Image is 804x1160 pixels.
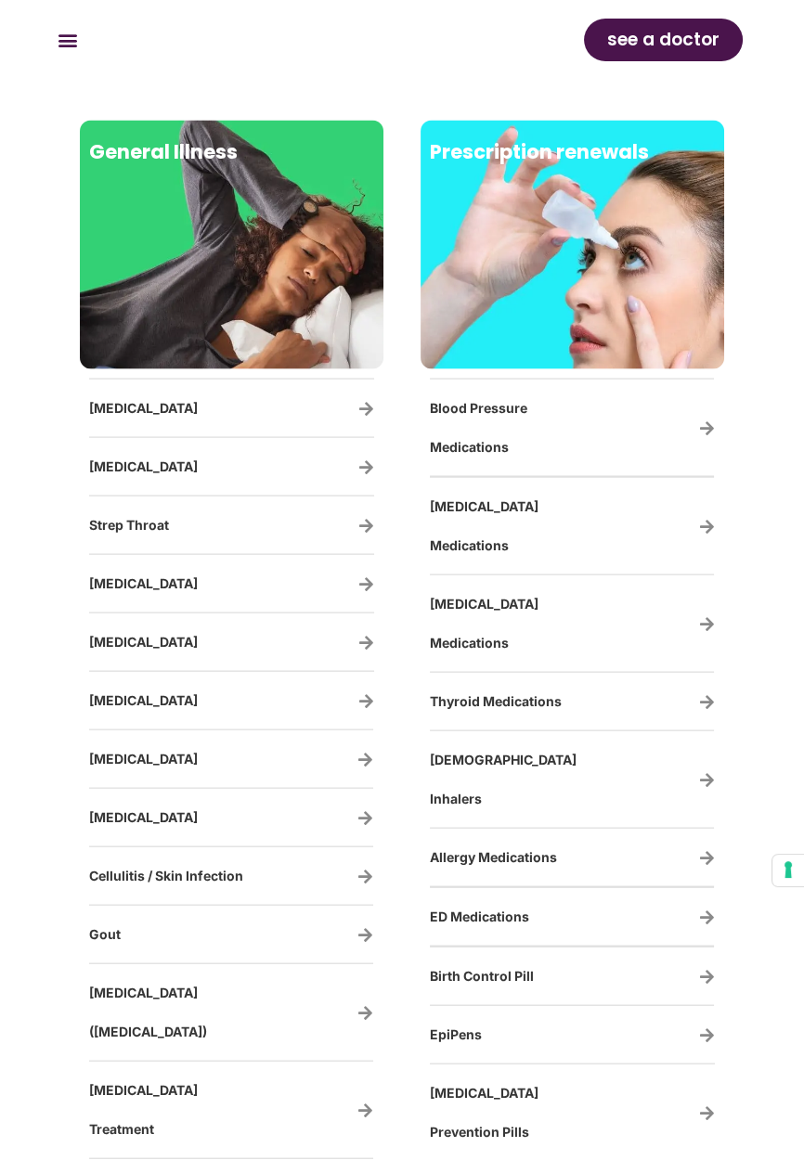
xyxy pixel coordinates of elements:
[89,400,198,416] a: [MEDICAL_DATA]
[357,869,373,884] a: Cellulitis / Skin Infection
[357,927,373,943] a: Gout
[89,926,121,942] a: Gout
[430,1085,538,1140] span: [MEDICAL_DATA] Prevention Pills
[430,849,557,865] span: Allergy Medications
[430,130,715,174] h2: Prescription renewals
[358,693,374,709] a: Sinus Infection
[357,1005,373,1021] a: Pink Eye (Conjunctivitis)
[89,751,198,767] a: [MEDICAL_DATA]
[357,752,373,767] a: Cold Sores
[357,1102,373,1118] a: Chlamydia Treatment
[358,518,374,534] a: Strep Throat
[89,517,169,533] a: Strep Throat
[430,968,534,984] span: Birth Control Pill
[607,25,720,55] span: see a doctor
[89,692,198,708] a: [MEDICAL_DATA]
[358,401,374,417] a: Urinary Tract Infections
[430,400,527,455] span: Blood Pressure Medications
[357,810,373,826] a: Diarrhea
[772,855,804,886] button: Your consent preferences for tracking technologies
[358,576,374,592] a: Bacterial Vaginosis
[584,19,743,61] a: see a doctor
[430,1026,482,1042] span: EpiPens
[358,635,374,651] a: Flu
[89,1082,198,1137] a: [MEDICAL_DATA] Treatment
[89,634,198,650] a: [MEDICAL_DATA]
[358,459,374,475] a: Vaginal Yeast Infections
[430,693,562,709] span: Thyroid Medications
[430,909,529,924] span: ED Medications
[89,985,207,1039] a: [MEDICAL_DATA] ([MEDICAL_DATA])
[430,596,538,651] span: [MEDICAL_DATA] Medications
[89,809,198,825] a: [MEDICAL_DATA]
[89,868,243,883] a: Cellulitis / Skin Infection
[430,752,577,806] span: [DEMOGRAPHIC_DATA] Inhalers
[89,458,198,474] a: [MEDICAL_DATA]
[52,25,83,56] div: Menu Toggle
[89,575,198,591] a: [MEDICAL_DATA]
[430,498,538,553] span: [MEDICAL_DATA] Medications
[89,130,374,174] h2: General Illness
